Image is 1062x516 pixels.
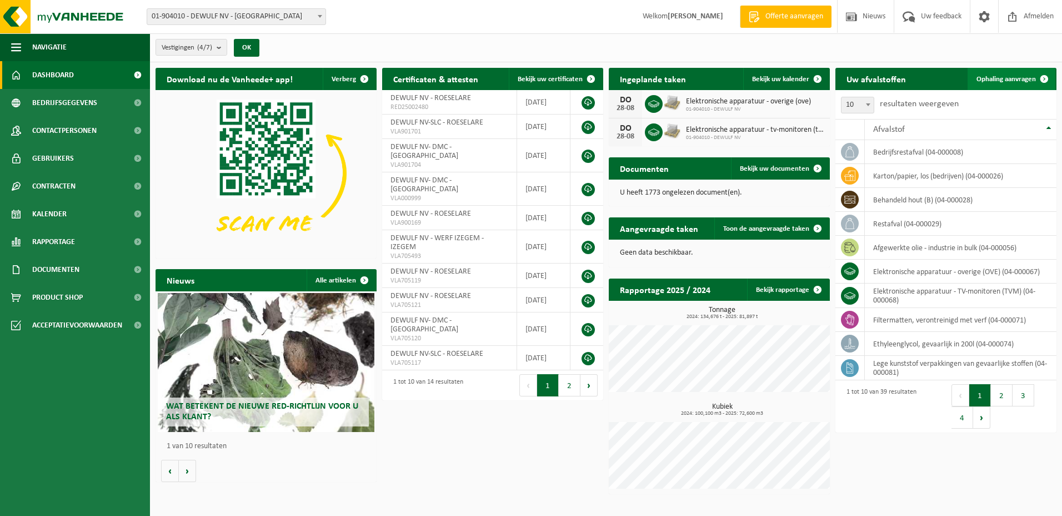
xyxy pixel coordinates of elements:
span: 10 [841,97,874,113]
td: [DATE] [517,139,570,172]
td: restafval (04-000029) [865,212,1056,236]
span: Bekijk uw documenten [740,165,809,172]
button: 4 [951,406,973,429]
a: Ophaling aanvragen [968,68,1055,90]
span: VLA900169 [390,219,508,227]
span: Bekijk uw certificaten [518,76,583,83]
span: DEWULF NV-SLC - ROESELARE [390,350,483,358]
span: DEWULF NV- DMC - [GEOGRAPHIC_DATA] [390,316,458,334]
span: Gebruikers [32,145,74,172]
h2: Rapportage 2025 / 2024 [609,279,722,300]
td: ethyleenglycol, gevaarlijk in 200l (04-000074) [865,332,1056,356]
div: 28-08 [614,133,637,141]
span: 2024: 100,100 m3 - 2025: 72,600 m3 [614,411,830,416]
h2: Documenten [609,157,680,179]
td: elektronische apparatuur - overige (OVE) (04-000067) [865,260,1056,284]
button: Verberg [323,68,375,90]
span: Dashboard [32,61,74,89]
div: 1 tot 10 van 14 resultaten [388,373,463,398]
span: Navigatie [32,33,67,61]
span: Elektronische apparatuur - tv-monitoren (tvm) [686,126,824,135]
h2: Nieuws [156,269,206,291]
span: Rapportage [32,228,75,256]
span: 01-904010 - DEWULF NV - ROESELARE [147,9,325,24]
td: karton/papier, los (bedrijven) (04-000026) [865,164,1056,188]
a: Wat betekent de nieuwe RED-richtlijn voor u als klant? [158,293,374,432]
span: DEWULF NV - ROESELARE [390,292,471,300]
td: [DATE] [517,90,570,115]
span: VLA901701 [390,127,508,136]
button: Next [580,374,598,396]
span: VLA000999 [390,194,508,203]
h2: Download nu de Vanheede+ app! [156,68,304,90]
a: Alle artikelen [307,269,375,291]
td: [DATE] [517,312,570,346]
span: Vestigingen [162,39,212,56]
span: DEWULF NV - ROESELARE [390,210,471,218]
span: 01-904010 - DEWULF NV - ROESELARE [147,8,326,25]
a: Bekijk uw documenten [731,157,829,180]
span: Ophaling aanvragen [976,76,1036,83]
a: Bekijk rapportage [747,279,829,301]
span: Contactpersonen [32,117,97,145]
div: DO [614,96,637,105]
p: 1 van 10 resultaten [167,443,371,450]
button: Previous [951,384,969,406]
button: OK [234,39,259,57]
td: [DATE] [517,172,570,206]
span: Offerte aanvragen [763,11,826,22]
button: Vorige [161,460,179,482]
td: [DATE] [517,115,570,139]
span: Kalender [32,200,67,228]
button: 2 [559,374,580,396]
h3: Kubiek [614,403,830,416]
h2: Uw afvalstoffen [835,68,917,90]
img: LP-PA-00000-WDN-11 [663,93,682,112]
p: U heeft 1773 ongelezen document(en). [620,189,819,197]
label: resultaten weergeven [880,100,959,108]
span: DEWULF NV-SLC - ROESELARE [390,118,483,127]
td: behandeld hout (B) (04-000028) [865,188,1056,212]
p: Geen data beschikbaar. [620,249,819,257]
span: Verberg [332,76,356,83]
h2: Ingeplande taken [609,68,697,90]
span: VLA705117 [390,359,508,368]
span: 01-904010 - DEWULF NV [686,106,811,113]
td: [DATE] [517,288,570,312]
button: 2 [991,384,1013,406]
span: Documenten [32,256,79,284]
span: VLA705119 [390,276,508,285]
span: Bekijk uw kalender [752,76,809,83]
a: Toon de aangevraagde taken [714,217,829,240]
img: LP-PA-00000-WDN-11 [663,122,682,141]
a: Offerte aanvragen [740,6,831,28]
span: Contracten [32,172,76,200]
td: afgewerkte olie - industrie in bulk (04-000056) [865,236,1056,260]
h2: Aangevraagde taken [609,217,709,239]
td: lege kunststof verpakkingen van gevaarlijke stoffen (04-000081) [865,356,1056,380]
span: DEWULF NV - ROESELARE [390,267,471,276]
span: 2024: 134,676 t - 2025: 81,897 t [614,314,830,320]
span: DEWULF NV- DMC - [GEOGRAPHIC_DATA] [390,143,458,160]
span: VLA705493 [390,252,508,261]
img: Download de VHEPlus App [156,90,377,256]
span: VLA705121 [390,301,508,310]
strong: [PERSON_NAME] [668,12,723,21]
td: [DATE] [517,346,570,370]
td: [DATE] [517,264,570,288]
td: [DATE] [517,206,570,230]
span: 01-904010 - DEWULF NV [686,135,824,141]
button: 1 [537,374,559,396]
h2: Certificaten & attesten [382,68,489,90]
a: Bekijk uw kalender [743,68,829,90]
span: 10 [841,97,874,113]
span: DEWULF NV- DMC - [GEOGRAPHIC_DATA] [390,176,458,193]
button: Vestigingen(4/7) [156,39,227,56]
button: 3 [1013,384,1034,406]
span: Bedrijfsgegevens [32,89,97,117]
span: Toon de aangevraagde taken [723,225,809,232]
button: Next [973,406,990,429]
span: RED25002480 [390,103,508,112]
div: 1 tot 10 van 39 resultaten [841,383,916,430]
td: [DATE] [517,230,570,264]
